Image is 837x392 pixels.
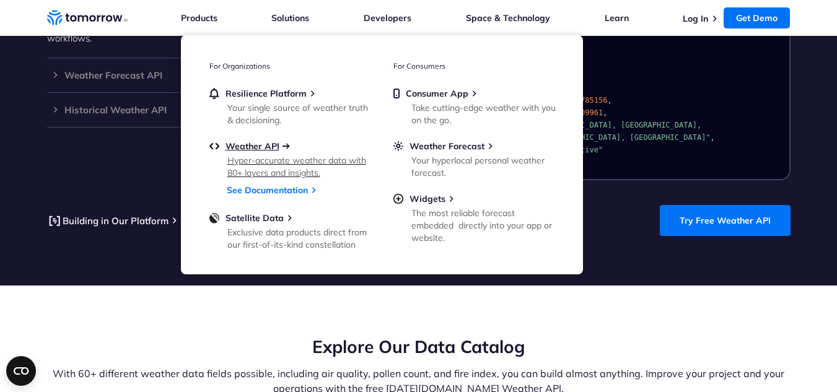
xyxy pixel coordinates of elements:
[710,133,714,142] span: ,
[393,193,403,204] img: plus-circle.svg
[181,12,217,24] a: Products
[364,12,411,24] a: Developers
[660,205,791,236] a: Try Free Weather API
[226,212,284,224] span: Satellite Data
[411,102,556,126] div: Take cutting-edge weather with you on the go.
[47,335,791,359] h2: Explore Our Data Catalog
[47,213,169,229] a: Building in Our Platform
[209,212,370,248] a: Satellite DataExclusive data products direct from our first-of-its-kind constellation
[406,88,468,99] span: Consumer App
[393,193,554,242] a: WidgetsThe most reliable forecast embedded directly into your app or website.
[47,105,332,115] h3: Historical Weather API
[607,96,611,105] span: ,
[411,154,556,179] div: Your hyperlocal personal weather forecast.
[466,12,550,24] a: Space & Technology
[603,108,607,117] span: ,
[271,12,309,24] a: Solutions
[226,141,279,152] span: Weather API
[6,356,36,386] button: Open CMP widget
[460,121,711,142] span: "[GEOGRAPHIC_DATA], [GEOGRAPHIC_DATA], [GEOGRAPHIC_DATA], [GEOGRAPHIC_DATA], [GEOGRAPHIC_DATA]"
[531,146,603,154] span: "administrative"
[209,141,219,152] img: api.svg
[47,71,332,80] h3: Weather Forecast API
[209,212,219,224] img: satellite-data-menu.png
[227,154,372,179] div: Hyper-accurate weather data with 80+ layers and insights.
[226,88,307,99] span: Resilience Platform
[605,12,629,24] a: Learn
[227,185,308,196] a: See Documentation
[209,141,370,176] a: Weather APIHyper-accurate weather data with 80+ layers and insights.
[393,88,400,99] img: mobile.svg
[410,141,484,152] span: Weather Forecast
[227,226,372,251] div: Exclusive data products direct from our first-of-its-kind constellation
[47,9,128,27] a: Home link
[724,7,790,28] a: Get Demo
[683,13,708,24] a: Log In
[209,88,219,99] img: bell.svg
[209,88,370,124] a: Resilience PlatformYour single source of weather truth & decisioning.
[227,102,372,126] div: Your single source of weather truth & decisioning.
[393,61,554,71] h3: For Consumers
[209,61,370,71] h3: For Organizations
[393,88,554,124] a: Consumer AppTake cutting-edge weather with you on the go.
[411,207,556,244] div: The most reliable forecast embedded directly into your app or website.
[410,193,445,204] span: Widgets
[393,141,403,152] img: sun.svg
[393,141,554,176] a: Weather ForecastYour hyperlocal personal weather forecast.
